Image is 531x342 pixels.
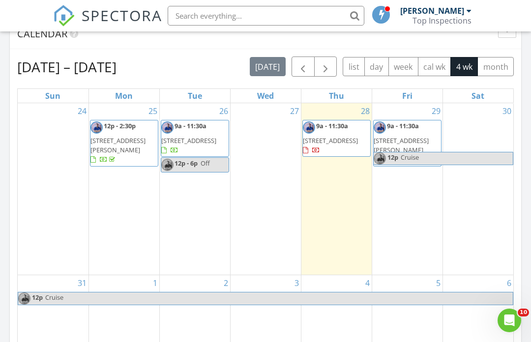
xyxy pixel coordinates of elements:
[151,275,159,291] a: Go to September 1, 2025
[374,136,429,154] span: [STREET_ADDRESS][PERSON_NAME]
[43,89,62,103] a: Sunday
[90,121,146,164] a: 12p - 2:30p [STREET_ADDRESS][PERSON_NAME]
[450,57,478,76] button: 4 wk
[104,121,136,130] span: 12p - 2:30p
[161,120,229,157] a: 9a - 11:30a [STREET_ADDRESS]
[31,292,43,305] span: 12p
[388,57,418,76] button: week
[505,275,513,291] a: Go to September 6, 2025
[314,57,337,77] button: Next
[498,309,521,332] iframe: Intercom live chat
[470,89,486,103] a: Saturday
[113,89,135,103] a: Monday
[159,103,230,275] td: Go to August 26, 2025
[301,103,372,275] td: Go to August 28, 2025
[17,57,117,77] h2: [DATE] – [DATE]
[90,120,158,167] a: 12p - 2:30p [STREET_ADDRESS][PERSON_NAME]
[53,5,75,27] img: The Best Home Inspection Software - Spectora
[161,159,174,171] img: img_3402.jpeg
[372,103,442,275] td: Go to August 29, 2025
[400,89,414,103] a: Friday
[442,103,513,275] td: Go to August 30, 2025
[418,57,451,76] button: cal wk
[161,136,216,145] span: [STREET_ADDRESS]
[374,121,386,134] img: img_3402.jpeg
[374,152,386,165] img: img_3402.jpeg
[343,57,365,76] button: list
[387,121,419,130] span: 9a - 11:30a
[175,121,206,130] span: 9a - 11:30a
[413,16,472,26] div: Top Inspections
[374,121,429,164] a: 9a - 11:30a [STREET_ADDRESS][PERSON_NAME]
[76,275,88,291] a: Go to August 31, 2025
[292,57,315,77] button: Previous
[303,121,358,154] a: 9a - 11:30a [STREET_ADDRESS]
[387,152,399,165] span: 12p
[90,136,146,154] span: [STREET_ADDRESS][PERSON_NAME]
[82,5,162,26] span: SPECTORA
[53,13,162,34] a: SPECTORA
[316,121,348,130] span: 9a - 11:30a
[18,292,30,305] img: img_3402.jpeg
[88,103,159,275] td: Go to August 25, 2025
[303,136,358,145] span: [STREET_ADDRESS]
[401,153,419,162] span: Cruise
[501,103,513,119] a: Go to August 30, 2025
[147,103,159,119] a: Go to August 25, 2025
[90,121,103,134] img: img_3402.jpeg
[363,275,372,291] a: Go to September 4, 2025
[477,57,514,76] button: month
[518,309,529,316] span: 10
[17,27,67,40] span: Calendar
[168,6,364,26] input: Search everything...
[230,103,301,275] td: Go to August 27, 2025
[18,103,88,275] td: Go to August 24, 2025
[161,121,174,134] img: img_3402.jpeg
[359,103,372,119] a: Go to August 28, 2025
[201,159,210,168] span: Off
[76,103,88,119] a: Go to August 24, 2025
[217,103,230,119] a: Go to August 26, 2025
[400,6,464,16] div: [PERSON_NAME]
[250,57,286,76] button: [DATE]
[364,57,389,76] button: day
[255,89,276,103] a: Wednesday
[45,293,63,302] span: Cruise
[186,89,204,103] a: Tuesday
[302,120,371,157] a: 9a - 11:30a [STREET_ADDRESS]
[373,120,442,167] a: 9a - 11:30a [STREET_ADDRESS][PERSON_NAME]
[175,159,198,168] span: 12p - 6p
[430,103,442,119] a: Go to August 29, 2025
[293,275,301,291] a: Go to September 3, 2025
[303,121,315,134] img: img_3402.jpeg
[161,121,216,154] a: 9a - 11:30a [STREET_ADDRESS]
[222,275,230,291] a: Go to September 2, 2025
[327,89,346,103] a: Thursday
[434,275,442,291] a: Go to September 5, 2025
[288,103,301,119] a: Go to August 27, 2025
